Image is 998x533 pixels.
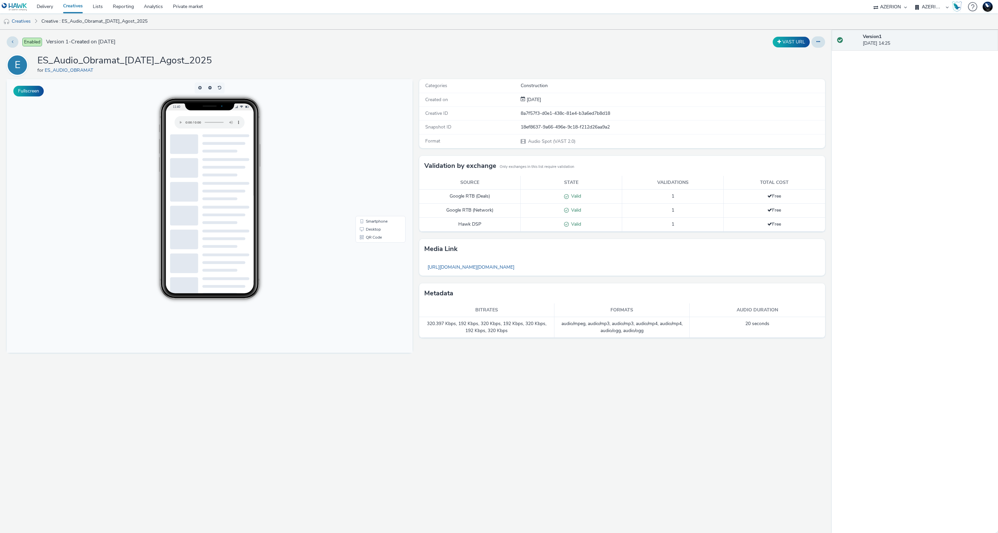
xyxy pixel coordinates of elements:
span: Free [767,207,781,213]
a: ES_AUDIO_OBRAMAT [45,67,96,73]
span: 1 [672,221,674,227]
img: Support Hawk [983,2,993,12]
div: 18ef8637-9a66-496e-9c18-f212d26aa9a2 [521,124,824,130]
span: 1 [672,207,674,213]
th: Validations [622,176,724,190]
h3: Media link [424,244,458,254]
span: Valid [569,221,581,227]
strong: Version 1 [863,33,882,40]
img: audio [3,18,10,25]
td: Google RTB (Deals) [419,190,521,204]
td: 320.397 Kbps, 192 Kbps, 320 Kbps, 192 Kbps, 320 Kbps, 192 Kbps, 320 Kbps [419,317,554,338]
a: Creative : ES_Audio_Obramat_[DATE]_Agost_2025 [38,13,151,29]
span: QR Code [359,156,375,160]
th: Total cost [724,176,825,190]
span: Desktop [359,148,374,152]
th: Source [419,176,521,190]
h3: Validation by exchange [424,161,496,171]
div: Construction [521,82,824,89]
span: Categories [425,82,447,89]
div: 8a7f57f3-d0e1-438c-81e4-b3a6ed7b8d18 [521,110,824,117]
span: Creative ID [425,110,448,116]
span: Created on [425,96,448,103]
td: Google RTB (Network) [419,204,521,218]
h3: Metadata [424,288,453,298]
span: 11:40 [166,26,174,29]
img: undefined Logo [2,3,27,11]
a: [URL][DOMAIN_NAME][DOMAIN_NAME] [424,261,518,274]
span: Format [425,138,440,144]
span: Free [767,221,781,227]
span: Valid [569,193,581,199]
span: Smartphone [359,140,381,144]
img: Hawk Academy [952,1,962,12]
small: Only exchanges in this list require validation [500,164,574,170]
span: for [37,67,45,73]
span: 1 [672,193,674,199]
li: QR Code [350,154,398,162]
td: 20 seconds [690,317,825,338]
span: Version 1 - Created on [DATE] [46,38,115,46]
span: Valid [569,207,581,213]
div: E [15,56,20,74]
li: Smartphone [350,138,398,146]
span: Audio Spot (VAST 2.0) [527,138,575,145]
span: Snapshot ID [425,124,451,130]
a: E [7,62,31,68]
th: Formats [554,303,690,317]
div: Duplicate the creative as a VAST URL [771,37,811,47]
span: [DATE] [525,96,541,103]
span: Enabled [22,38,42,46]
th: Audio duration [690,303,825,317]
h1: ES_Audio_Obramat_[DATE]_Agost_2025 [37,54,212,67]
td: Hawk DSP [419,217,521,231]
div: Creation 18 July 2025, 14:25 [525,96,541,103]
span: Free [767,193,781,199]
td: audio/mpeg, audio/mp3, audio/mp3, audio/mp4, audio/mp4, audio/ogg, audio/ogg [554,317,690,338]
a: Hawk Academy [952,1,965,12]
button: Fullscreen [13,86,44,96]
th: State [521,176,622,190]
th: Bitrates [419,303,554,317]
div: [DATE] 14:25 [863,33,993,47]
li: Desktop [350,146,398,154]
button: VAST URL [773,37,810,47]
